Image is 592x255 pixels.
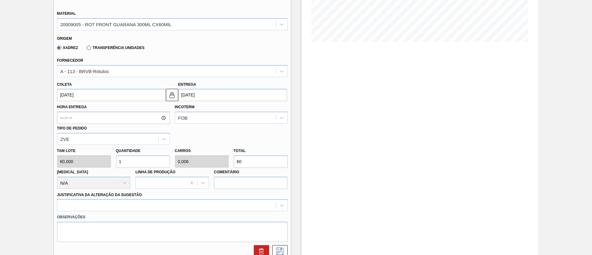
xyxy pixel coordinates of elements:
[214,168,288,177] label: Comentário
[57,36,72,41] label: Origem
[175,105,195,109] label: Incoterm
[57,82,72,87] label: Coleta
[60,68,109,74] div: A - 113 - BRVB-Rótulos
[57,89,166,101] input: dd/mm/yyyy
[60,22,172,27] div: 20009005 - ROT FRONT GUARANA 300ML CX60MIL
[57,126,87,130] label: Tipo de pedido
[135,170,175,174] label: Linha de Produção
[57,58,83,63] label: Fornecedor
[60,136,69,142] div: ZVE
[57,103,170,112] label: Hora Entrega
[166,89,178,101] button: locked
[57,11,76,16] label: Material
[87,46,144,50] label: Transferência Unidades
[57,46,78,50] label: Xadrez
[234,149,246,153] label: Total
[175,149,191,153] label: Carros
[116,149,141,153] label: Quantidade
[168,91,176,99] img: locked
[57,213,288,222] label: Observações
[178,115,188,121] div: FOB
[57,193,142,197] label: Justificativa da Alteração da Sugestão
[57,146,111,155] label: Tam lote
[178,82,196,87] label: Entrega
[57,170,88,174] label: [MEDICAL_DATA]
[178,89,287,101] input: dd/mm/yyyy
